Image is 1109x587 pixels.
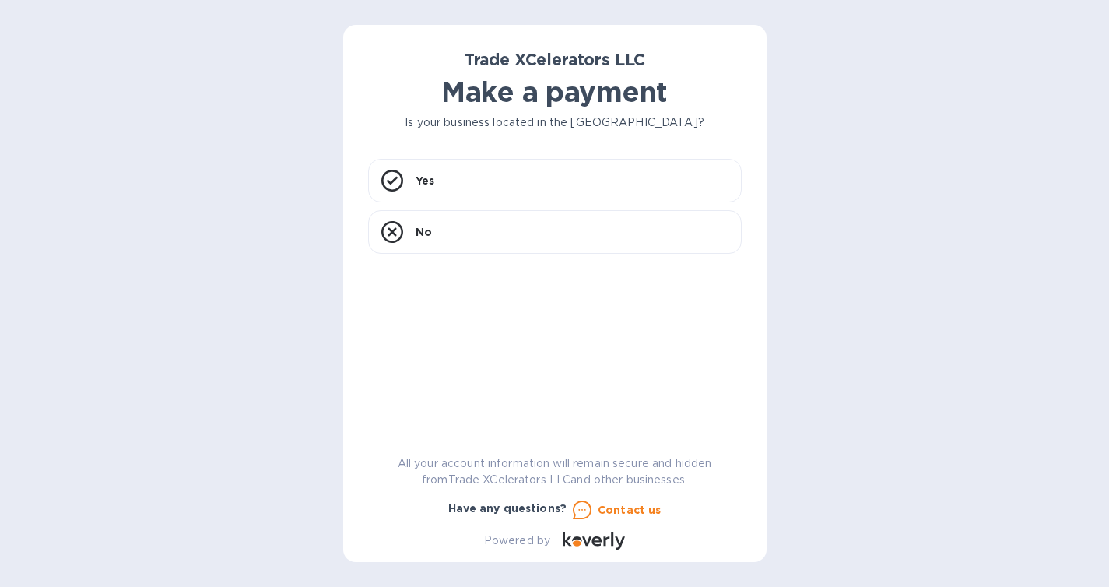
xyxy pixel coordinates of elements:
[368,76,742,108] h1: Make a payment
[368,455,742,488] p: All your account information will remain secure and hidden from Trade XCelerators LLC and other b...
[464,50,645,69] b: Trade XCelerators LLC
[484,533,550,549] p: Powered by
[416,224,432,240] p: No
[368,114,742,131] p: Is your business located in the [GEOGRAPHIC_DATA]?
[598,504,662,516] u: Contact us
[416,173,434,188] p: Yes
[448,502,567,515] b: Have any questions?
